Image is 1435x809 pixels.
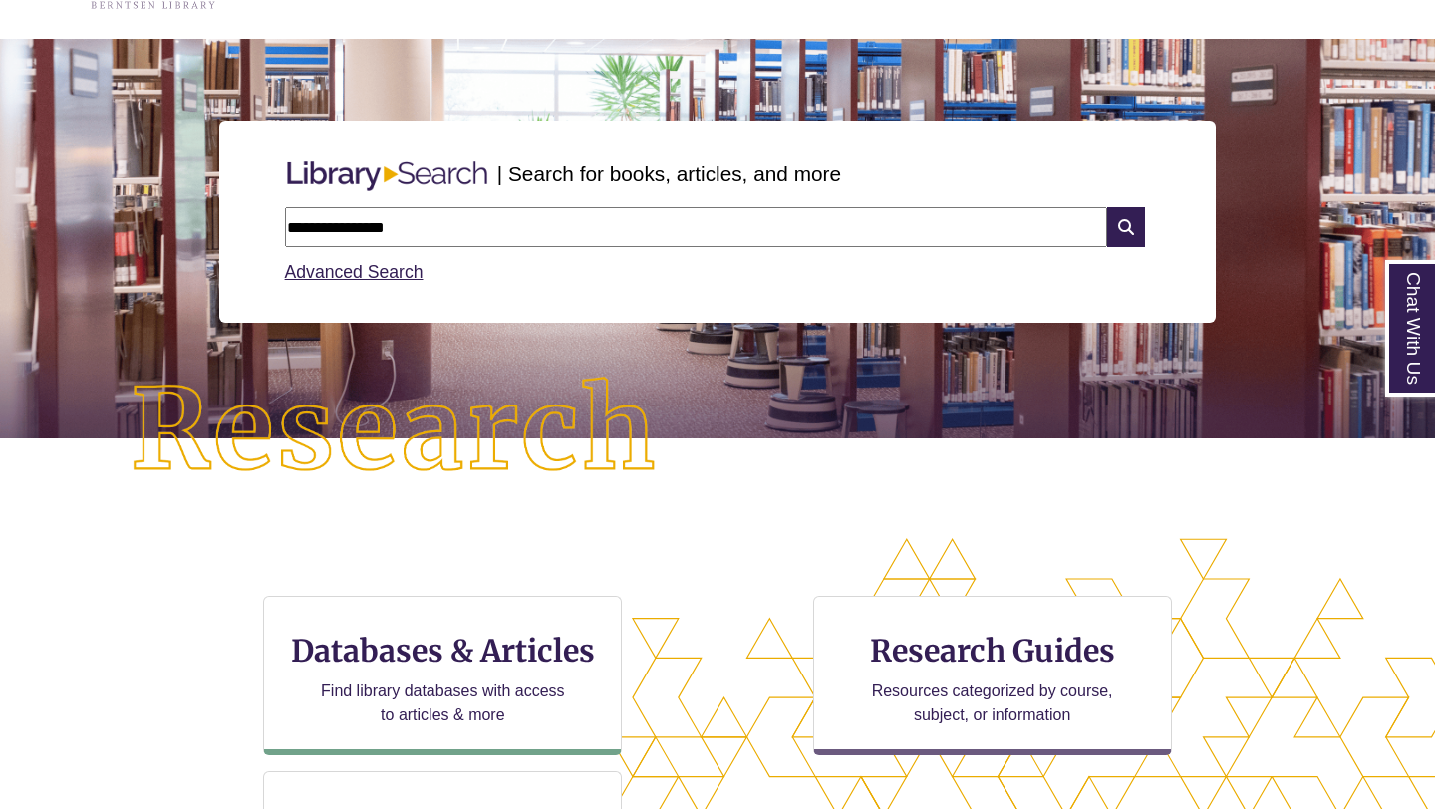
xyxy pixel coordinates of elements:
a: Advanced Search [285,262,424,282]
p: Resources categorized by course, subject, or information [862,679,1122,727]
p: | Search for books, articles, and more [497,158,841,189]
a: Databases & Articles Find library databases with access to articles & more [263,596,622,755]
h3: Databases & Articles [280,632,605,670]
i: Search [1107,207,1145,247]
img: Research [72,319,717,543]
img: Libary Search [277,153,497,199]
h3: Research Guides [830,632,1155,670]
p: Find library databases with access to articles & more [313,679,573,727]
a: Research Guides Resources categorized by course, subject, or information [813,596,1172,755]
